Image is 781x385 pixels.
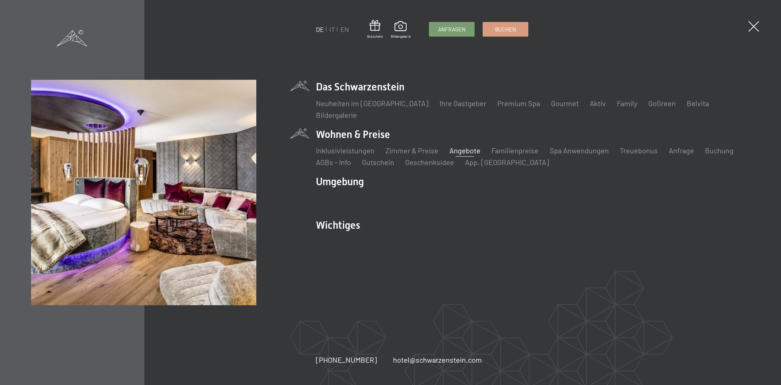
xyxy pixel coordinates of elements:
a: Gutschein [367,20,383,39]
a: Family [617,99,637,108]
span: Bildergalerie [391,34,411,39]
a: App. [GEOGRAPHIC_DATA] [465,158,549,167]
a: Angebote [449,146,480,155]
a: Aktiv [590,99,606,108]
span: [PHONE_NUMBER] [316,355,377,364]
img: Wellnesshotel Südtirol SCHWARZENSTEIN - Wellnessurlaub in den Alpen, Wandern und Wellness [31,80,256,305]
a: Neuheiten im [GEOGRAPHIC_DATA] [316,99,429,108]
a: Anfrage [669,146,694,155]
a: Gourmet [551,99,579,108]
a: hotel@schwarzenstein.com [393,355,482,365]
a: Anfragen [429,22,474,36]
span: Gutschein [367,34,383,39]
a: Familienpreise [491,146,539,155]
a: [PHONE_NUMBER] [316,355,377,365]
a: GoGreen [648,99,676,108]
a: Bildergalerie [391,21,411,39]
a: DE [316,25,324,33]
a: IT [329,25,335,33]
a: Buchung [705,146,733,155]
a: Premium Spa [497,99,540,108]
a: Gutschein [362,158,394,167]
a: Bildergalerie [316,111,357,119]
a: Spa Anwendungen [550,146,609,155]
a: EN [340,25,349,33]
span: Anfragen [438,26,465,33]
a: Zimmer & Preise [385,146,438,155]
a: Buchen [483,22,528,36]
span: Buchen [495,26,516,33]
a: Belvita [687,99,709,108]
a: Treuebonus [620,146,658,155]
a: Geschenksidee [405,158,454,167]
a: AGBs - Info [316,158,351,167]
a: Ihre Gastgeber [439,99,486,108]
a: Inklusivleistungen [316,146,374,155]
